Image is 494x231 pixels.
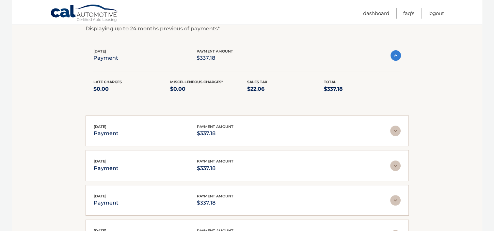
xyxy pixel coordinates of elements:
[93,49,106,54] span: [DATE]
[247,85,324,94] p: $22.06
[390,126,401,136] img: accordion-rest.svg
[390,195,401,206] img: accordion-rest.svg
[247,80,267,84] span: Sales Tax
[197,194,233,198] span: payment amount
[94,194,106,198] span: [DATE]
[324,80,336,84] span: Total
[50,4,119,23] a: Cal Automotive
[94,198,119,208] p: payment
[197,159,233,163] span: payment amount
[324,85,401,94] p: $337.18
[403,8,414,19] a: FAQ's
[93,54,118,63] p: payment
[170,85,247,94] p: $0.00
[94,124,106,129] span: [DATE]
[93,85,170,94] p: $0.00
[428,8,444,19] a: Logout
[197,49,233,54] span: payment amount
[170,80,223,84] span: Miscelleneous Charges*
[86,25,409,33] p: Displaying up to 24 months previous of payments*.
[94,159,106,163] span: [DATE]
[363,8,389,19] a: Dashboard
[390,50,401,61] img: accordion-active.svg
[94,164,119,173] p: payment
[94,129,119,138] p: payment
[197,164,233,173] p: $337.18
[93,80,122,84] span: Late Charges
[197,198,233,208] p: $337.18
[197,124,233,129] span: payment amount
[390,161,401,171] img: accordion-rest.svg
[197,129,233,138] p: $337.18
[197,54,233,63] p: $337.18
